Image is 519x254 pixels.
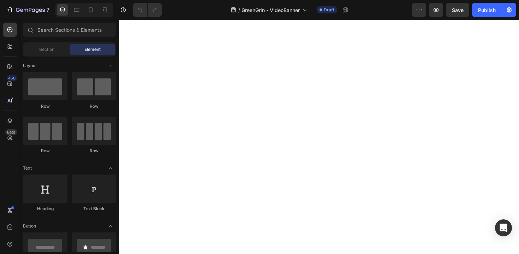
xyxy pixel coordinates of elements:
[23,223,36,229] span: Button
[119,20,519,254] iframe: Design area
[105,163,116,174] span: Toggle open
[7,75,17,81] div: 450
[495,219,512,236] div: Open Intercom Messenger
[46,6,49,14] p: 7
[241,6,300,14] span: GreenGrin - VideoBanner
[324,7,334,13] span: Draft
[72,103,116,110] div: Row
[72,206,116,212] div: Text Block
[478,6,496,14] div: Publish
[3,3,53,17] button: 7
[39,46,54,53] span: Section
[23,165,32,171] span: Text
[133,3,162,17] div: Undo/Redo
[23,103,67,110] div: Row
[452,7,464,13] span: Save
[5,129,17,135] div: Beta
[238,6,240,14] span: /
[23,206,67,212] div: Heading
[84,46,101,53] span: Element
[23,23,116,37] input: Search Sections & Elements
[472,3,502,17] button: Publish
[446,3,469,17] button: Save
[72,148,116,154] div: Row
[23,148,67,154] div: Row
[23,63,37,69] span: Layout
[105,220,116,232] span: Toggle open
[105,60,116,71] span: Toggle open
